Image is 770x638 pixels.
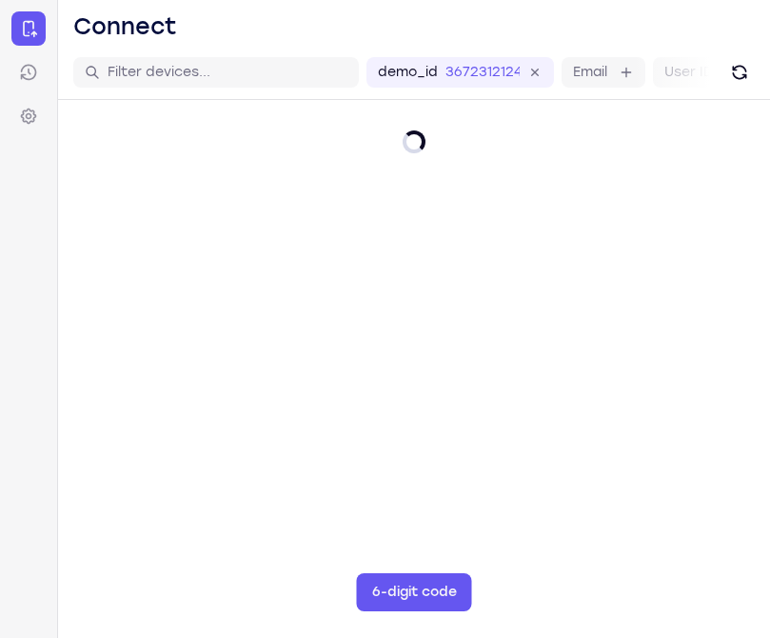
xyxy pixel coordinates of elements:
a: Connect [11,11,46,46]
label: Email [573,63,607,82]
label: User ID [664,63,713,82]
a: Settings [11,99,46,133]
input: Filter devices... [108,63,347,82]
button: Refresh [724,57,755,88]
a: Sessions [11,55,46,90]
label: demo_id [378,63,438,82]
button: 6-digit code [357,573,472,611]
h1: Connect [73,11,177,42]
